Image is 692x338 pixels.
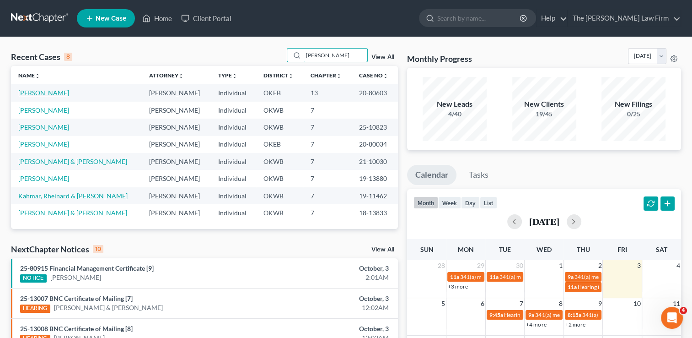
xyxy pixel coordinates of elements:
[676,260,681,271] span: 4
[263,72,294,79] a: Districtunfold_more
[18,192,128,200] a: Kahmar, Rheinard & [PERSON_NAME]
[211,136,256,153] td: Individual
[303,187,352,204] td: 7
[178,73,184,79] i: unfold_more
[601,109,665,119] div: 0/25
[303,170,352,187] td: 7
[64,53,72,61] div: 8
[142,153,211,170] td: [PERSON_NAME]
[489,273,499,280] span: 11a
[526,321,546,328] a: +4 more
[18,158,127,165] a: [PERSON_NAME] & [PERSON_NAME]
[96,15,126,22] span: New Case
[142,204,211,221] td: [PERSON_NAME]
[232,73,237,79] i: unfold_more
[256,170,303,187] td: OKWB
[437,10,521,27] input: Search by name...
[568,311,581,318] span: 8:15a
[489,311,503,318] span: 9:45a
[35,73,40,79] i: unfold_more
[440,298,446,309] span: 5
[352,170,398,187] td: 19-13880
[18,174,69,182] a: [PERSON_NAME]
[423,99,487,109] div: New Leads
[636,260,642,271] span: 3
[142,84,211,101] td: [PERSON_NAME]
[18,106,69,114] a: [PERSON_NAME]
[359,72,388,79] a: Case Nounfold_more
[661,307,683,329] iframe: Intercom live chat
[352,153,398,170] td: 21-10030
[256,153,303,170] td: OKWB
[597,298,602,309] span: 9
[352,84,398,101] td: 20-80603
[371,246,394,253] a: View All
[352,119,398,136] td: 25-10823
[458,245,474,253] span: Mon
[20,264,154,272] a: 25-80915 Financial Management Certificate [9]
[18,72,40,79] a: Nameunfold_more
[256,119,303,136] td: OKWB
[54,303,163,312] a: [PERSON_NAME] & [PERSON_NAME]
[211,102,256,119] td: Individual
[568,273,574,280] span: 9a
[577,245,590,253] span: Thu
[558,260,563,271] span: 1
[142,136,211,153] td: [PERSON_NAME]
[578,283,649,290] span: Hearing for [PERSON_NAME]
[460,273,548,280] span: 341(a) meeting for [PERSON_NAME]
[656,245,667,253] span: Sat
[352,187,398,204] td: 19-11462
[272,273,389,282] div: 2:01AM
[20,305,50,313] div: HEARING
[138,10,177,27] a: Home
[211,187,256,204] td: Individual
[461,165,497,185] a: Tasks
[461,196,480,209] button: day
[211,204,256,221] td: Individual
[450,273,459,280] span: 11a
[515,260,524,271] span: 30
[499,245,511,253] span: Tue
[633,298,642,309] span: 10
[568,283,577,290] span: 11a
[311,72,342,79] a: Chapterunfold_more
[20,294,133,302] a: 25-13007 BNC Certificate of Mailing [7]
[558,298,563,309] span: 8
[11,51,72,62] div: Recent Cases
[256,136,303,153] td: OKEB
[672,298,681,309] span: 11
[303,102,352,119] td: 7
[352,136,398,153] td: 20-80034
[256,187,303,204] td: OKWB
[352,204,398,221] td: 18-13833
[499,273,588,280] span: 341(a) meeting for [PERSON_NAME]
[18,140,69,148] a: [PERSON_NAME]
[142,170,211,187] td: [PERSON_NAME]
[303,204,352,221] td: 7
[371,54,394,60] a: View All
[256,84,303,101] td: OKEB
[504,311,619,318] span: Hearing for [PERSON_NAME] & Treasure Brown
[303,153,352,170] td: 7
[568,10,681,27] a: The [PERSON_NAME] Law Firm
[142,102,211,119] td: [PERSON_NAME]
[288,73,294,79] i: unfold_more
[512,109,576,119] div: 19/45
[423,109,487,119] div: 4/40
[536,245,552,253] span: Wed
[20,274,47,283] div: NOTICE
[336,73,342,79] i: unfold_more
[149,72,184,79] a: Attorneyunfold_more
[177,10,236,27] a: Client Portal
[272,324,389,333] div: October, 3
[448,283,468,290] a: +3 more
[680,307,687,314] span: 4
[383,73,388,79] i: unfold_more
[303,136,352,153] td: 7
[18,89,69,97] a: [PERSON_NAME]
[50,273,101,282] a: [PERSON_NAME]
[617,245,627,253] span: Fri
[303,119,352,136] td: 7
[142,187,211,204] td: [PERSON_NAME]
